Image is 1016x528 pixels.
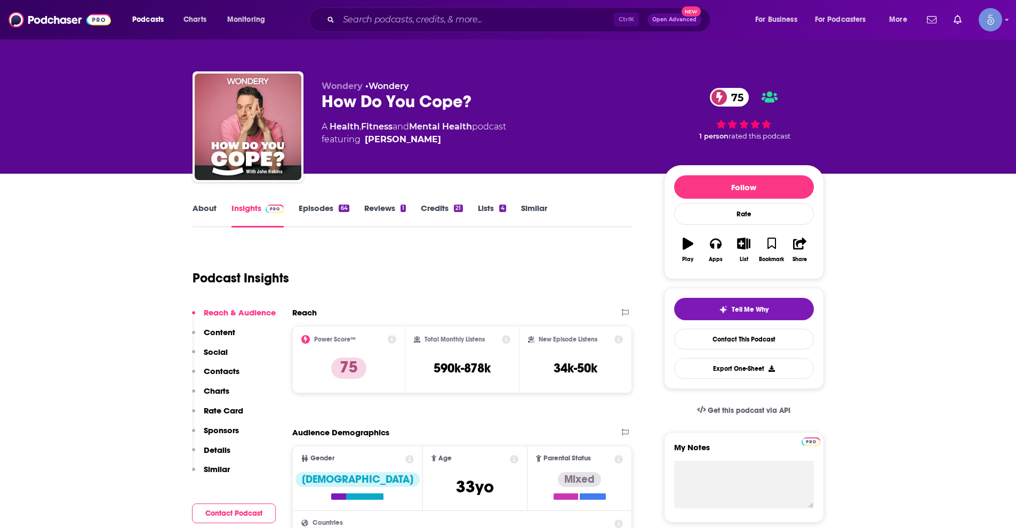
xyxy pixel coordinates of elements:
p: Sponsors [204,425,239,435]
h1: Podcast Insights [193,270,289,286]
span: Countries [313,519,343,526]
button: List [730,231,757,269]
a: Show notifications dropdown [949,11,966,29]
button: Play [674,231,702,269]
a: Reviews1 [364,203,406,228]
span: Charts [183,12,206,27]
button: Show profile menu [979,8,1002,31]
div: List [740,256,748,263]
h2: Power Score™ [314,336,356,343]
a: Get this podcast via API [689,397,799,424]
p: Details [204,445,230,455]
a: Episodes64 [299,203,349,228]
button: Export One-Sheet [674,358,814,379]
button: Apps [702,231,730,269]
button: open menu [748,11,811,28]
span: Monitoring [227,12,265,27]
a: Contact This Podcast [674,329,814,350]
h2: New Episode Listens [539,336,597,343]
span: Podcasts [132,12,164,27]
span: Tell Me Why [732,305,769,314]
img: User Profile [979,8,1002,31]
button: tell me why sparkleTell Me Why [674,298,814,320]
input: Search podcasts, credits, & more... [339,11,614,28]
div: Search podcasts, credits, & more... [319,7,721,32]
button: Share [786,231,813,269]
span: For Business [755,12,797,27]
a: 75 [710,88,749,107]
a: Fitness [361,121,393,132]
button: open menu [808,11,882,28]
div: 75 1 personrated this podcast [664,81,824,147]
button: Social [192,347,228,367]
span: Gender [310,455,334,462]
a: Wondery [369,81,409,91]
a: Show notifications dropdown [923,11,941,29]
button: Reach & Audience [192,307,276,327]
a: Similar [521,203,547,228]
a: Credits21 [421,203,462,228]
div: Rate [674,203,814,225]
button: Content [192,327,235,347]
button: Bookmark [758,231,786,269]
span: , [359,121,361,132]
button: Details [192,445,230,465]
span: Wondery [322,81,363,91]
span: featuring [322,133,506,146]
p: 75 [331,358,366,379]
span: 75 [721,88,749,107]
div: Bookmark [759,256,784,263]
a: InsightsPodchaser Pro [231,203,284,228]
div: 1 [401,205,406,212]
button: Contact Podcast [192,503,276,523]
a: Charts [177,11,213,28]
span: 33 yo [456,476,494,497]
div: Play [682,256,693,263]
img: Podchaser Pro [266,205,284,213]
p: Social [204,347,228,357]
button: Sponsors [192,425,239,445]
img: How Do You Cope? [195,74,301,180]
span: and [393,121,409,132]
div: Mixed [558,472,601,487]
span: Open Advanced [652,17,697,22]
h2: Audience Demographics [292,427,389,437]
h3: 590k-878k [434,360,491,376]
button: Charts [192,386,229,405]
button: Rate Card [192,405,243,425]
span: Parental Status [543,455,591,462]
span: Ctrl K [614,13,639,27]
a: Pro website [802,436,820,446]
p: Reach & Audience [204,307,276,318]
button: Follow [674,175,814,199]
span: • [365,81,409,91]
p: Content [204,327,235,337]
a: Health [330,121,359,132]
button: open menu [125,11,178,28]
a: Lists4 [478,203,506,228]
div: 4 [499,205,506,212]
img: Podchaser - Follow, Share and Rate Podcasts [9,10,111,30]
span: New [682,6,701,17]
p: Charts [204,386,229,396]
img: tell me why sparkle [719,305,727,314]
p: Contacts [204,366,239,376]
button: Open AdvancedNew [647,13,701,26]
span: More [889,12,907,27]
span: rated this podcast [729,132,790,140]
span: Get this podcast via API [708,406,790,415]
div: [PERSON_NAME] [365,133,441,146]
button: Contacts [192,366,239,386]
span: For Podcasters [815,12,866,27]
div: A podcast [322,120,506,146]
p: Similar [204,464,230,474]
button: Similar [192,464,230,484]
button: open menu [220,11,279,28]
div: 21 [454,205,462,212]
div: 64 [339,205,349,212]
h3: 34k-50k [554,360,597,376]
p: Rate Card [204,405,243,416]
div: [DEMOGRAPHIC_DATA] [295,472,420,487]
